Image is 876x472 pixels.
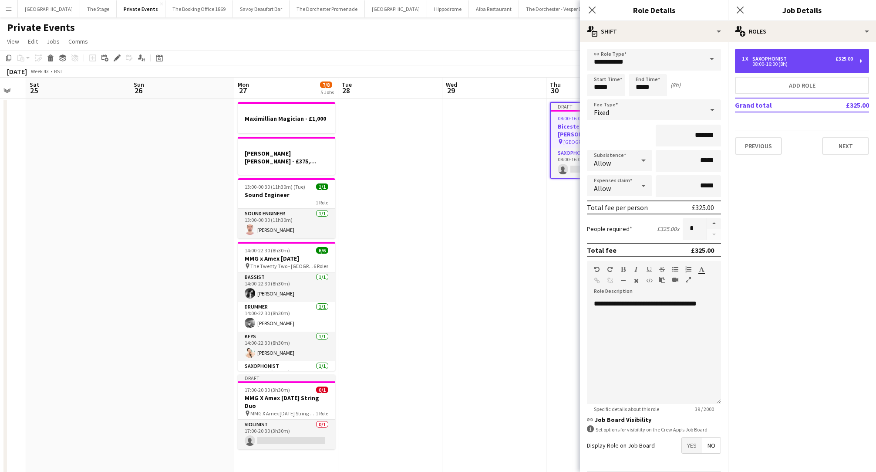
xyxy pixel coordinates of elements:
app-card-role: Saxophonist0/108:00-16:00 (8h) [551,148,647,178]
div: Set options for visibility on the Crew App’s Job Board [587,425,721,434]
div: Total fee [587,246,617,255]
a: Jobs [43,36,63,47]
button: HTML Code [646,277,652,284]
button: The Stage [80,0,117,17]
span: [GEOGRAPHIC_DATA] [563,139,611,145]
span: 1 Role [316,199,328,206]
h3: Maximillian Magician - £1,000 [238,115,335,122]
app-job-card: [PERSON_NAME] [PERSON_NAME] - £375, onboard [238,137,335,175]
div: [DATE] [7,67,27,76]
span: 39 / 2000 [688,406,721,412]
div: Draft [238,374,335,381]
button: The Booking Office 1869 [165,0,233,17]
button: Hippodrome [427,0,469,17]
span: 13:00-00:30 (11h30m) (Tue) [245,183,305,190]
span: Comms [68,37,88,45]
div: £325.00 [692,203,714,212]
span: 29 [445,85,457,95]
td: Grand total [735,98,817,112]
span: 14:00-22:30 (8h30m) [245,247,290,254]
button: Fullscreen [685,276,691,283]
div: BST [54,68,63,75]
button: Ordered List [685,266,691,273]
button: Strikethrough [659,266,665,273]
button: Redo [607,266,613,273]
span: 1/1 [316,183,328,190]
span: Sat [30,81,39,88]
label: People required [587,225,632,233]
span: Fixed [594,108,609,117]
app-job-card: 13:00-00:30 (11h30m) (Tue)1/1Sound Engineer1 RoleSound Engineer1/113:00-00:30 (11h30m)[PERSON_NAME] [238,178,335,238]
span: Week 43 [29,68,51,75]
span: 6 Roles [313,263,328,269]
button: Underline [646,266,652,273]
label: Display Role on Job Board [587,441,655,449]
button: Previous [735,137,782,155]
span: 1 Role [316,410,328,417]
div: Draft [551,103,647,110]
app-card-role: Violinist0/117:00-20:30 (3h30m) [238,420,335,449]
button: Insert video [672,276,678,283]
button: Next [822,137,869,155]
button: Alba Restaurant [469,0,519,17]
a: View [3,36,23,47]
button: Text Color [698,266,704,273]
h3: Sound Engineer [238,191,335,199]
app-card-role: Bassist1/114:00-22:30 (8h30m)[PERSON_NAME] [238,272,335,302]
app-job-card: Draft08:00-16:00 (8h)0/1Bicester Village [PERSON_NAME] [GEOGRAPHIC_DATA]1 RoleSaxophonist0/108:00... [550,102,647,179]
span: 7/8 [320,81,332,88]
button: Private Events [117,0,165,17]
span: 28 [340,85,352,95]
button: The Dorchester Promenade [290,0,365,17]
button: Undo [594,266,600,273]
span: 25 [28,85,39,95]
button: Paste as plain text [659,276,665,283]
button: Italic [633,266,639,273]
div: Saxophonist [752,56,790,62]
span: Yes [682,438,702,453]
app-card-role: Sound Engineer1/113:00-00:30 (11h30m)[PERSON_NAME] [238,209,335,238]
h3: [PERSON_NAME] [PERSON_NAME] - £375, onboard [238,149,335,165]
div: Roles [728,21,876,42]
div: Shift [580,21,728,42]
button: Bold [620,266,626,273]
h3: MMG x Amex [DATE] [238,255,335,262]
span: Edit [28,37,38,45]
div: Total fee per person [587,203,648,212]
div: 08:00-16:00 (8h) [742,62,853,66]
span: 30 [549,85,561,95]
span: MMG X Amex [DATE] String Duo [250,410,316,417]
div: £325.00 [691,246,714,255]
button: The Dorchester - Vesper Bar [519,0,594,17]
button: [GEOGRAPHIC_DATA] [365,0,427,17]
span: Allow [594,184,611,193]
span: 17:00-20:30 (3h30m) [245,387,290,393]
app-card-role: Keys1/114:00-22:30 (8h30m)[PERSON_NAME] [238,332,335,361]
span: 26 [132,85,144,95]
button: Increase [707,218,721,229]
app-job-card: Maximillian Magician - £1,000 [238,102,335,133]
div: (8h) [670,81,681,89]
app-job-card: 14:00-22:30 (8h30m)6/6MMG x Amex [DATE] The Twenty Two - [GEOGRAPHIC_DATA]6 RolesBassist1/114:00-... [238,242,335,371]
h3: Role Details [580,4,728,16]
app-card-role: Drummer1/114:00-22:30 (8h30m)[PERSON_NAME] [238,302,335,332]
div: £325.00 [836,56,853,62]
td: £325.00 [817,98,869,112]
app-card-role: Saxophonist1/114:00-22:30 (8h30m) [238,361,335,394]
span: Mon [238,81,249,88]
h3: Job Details [728,4,876,16]
div: 5 Jobs [320,89,334,95]
a: Edit [24,36,41,47]
span: View [7,37,19,45]
span: 27 [236,85,249,95]
button: Horizontal Line [620,277,626,284]
button: Unordered List [672,266,678,273]
button: Add role [735,77,869,94]
span: 6/6 [316,247,328,254]
app-job-card: Draft17:00-20:30 (3h30m)0/1MMG X Amex [DATE] String Duo MMG X Amex [DATE] String Duo1 RoleViolini... [238,374,335,449]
